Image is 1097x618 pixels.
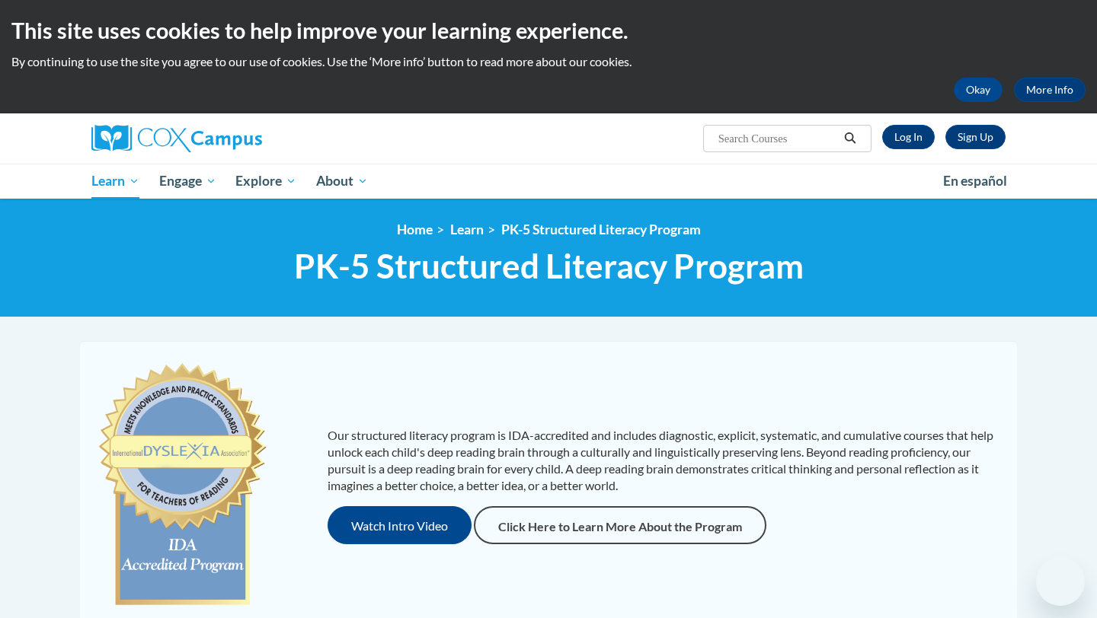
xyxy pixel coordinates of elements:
a: Learn [450,221,484,237]
button: Search [839,129,862,148]
span: About [316,172,368,190]
a: Learn [82,164,149,199]
a: Explore [225,164,306,199]
span: PK-5 Structured Literacy Program [294,246,804,286]
a: Engage [149,164,226,199]
a: About [306,164,378,199]
span: En español [943,173,1007,189]
a: PK-5 Structured Literacy Program [501,221,701,237]
span: Engage [159,172,216,190]
p: By continuing to use the site you agree to our use of cookies. Use the ‘More info’ button to read... [11,53,1086,70]
div: Main menu [69,164,1028,199]
a: En español [933,165,1017,197]
span: Learn [91,172,139,190]
button: Watch Intro Video [328,506,472,544]
a: Register [945,125,1006,149]
img: c477cda6-e343-453b-bfce-d6f9e9818e1c.png [95,356,270,615]
iframe: Button to launch messaging window [1036,557,1085,606]
span: Explore [235,172,296,190]
a: More Info [1014,78,1086,102]
a: Cox Campus [91,125,381,152]
img: Cox Campus [91,125,262,152]
a: Log In [882,125,935,149]
a: Click Here to Learn More About the Program [474,506,766,544]
h2: This site uses cookies to help improve your learning experience. [11,15,1086,46]
p: Our structured literacy program is IDA-accredited and includes diagnostic, explicit, systematic, ... [328,427,1002,494]
button: Okay [954,78,1003,102]
input: Search Courses [717,129,839,148]
a: Home [397,221,433,237]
